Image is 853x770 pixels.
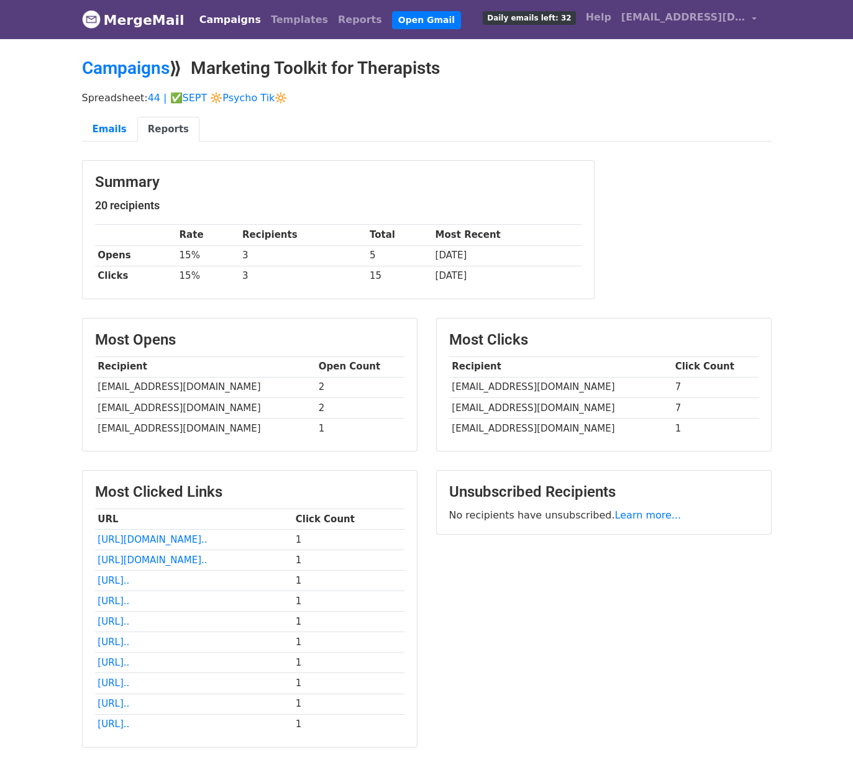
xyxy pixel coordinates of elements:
a: [URL].. [98,575,129,586]
th: Click Count [293,509,404,529]
td: 1 [293,591,404,612]
td: 1 [293,714,404,735]
td: 7 [672,397,759,418]
h3: Most Clicked Links [95,483,404,501]
th: Recipients [239,225,367,245]
td: 1 [293,529,404,550]
td: 15 [367,266,432,286]
span: [EMAIL_ADDRESS][DOMAIN_NAME] [621,10,746,25]
td: 1 [293,673,404,694]
h3: Summary [95,173,582,191]
h3: Most Opens [95,331,404,349]
a: Emails [82,117,137,142]
td: 1 [293,550,404,570]
td: 1 [316,418,404,438]
h3: Unsubscribed Recipients [449,483,759,501]
td: [EMAIL_ADDRESS][DOMAIN_NAME] [449,397,672,418]
span: Daily emails left: 32 [483,11,575,25]
a: Reports [333,7,387,32]
th: Click Count [672,356,759,377]
td: 3 [239,266,367,286]
th: Rate [176,225,240,245]
td: 1 [293,694,404,714]
h2: ⟫ Marketing Toolkit for Therapists [82,58,772,79]
td: [EMAIL_ADDRESS][DOMAIN_NAME] [449,377,672,397]
a: Daily emails left: 32 [478,5,580,30]
a: [URL].. [98,616,129,627]
a: Campaigns [82,58,170,78]
td: 1 [293,632,404,653]
td: 1 [293,653,404,673]
td: [DATE] [432,266,582,286]
a: [URL].. [98,636,129,648]
a: [URL].. [98,677,129,689]
a: Campaigns [194,7,266,32]
td: 1 [293,612,404,632]
td: 1 [293,571,404,591]
th: Total [367,225,432,245]
a: [URL][DOMAIN_NAME].. [98,555,207,566]
td: 15% [176,266,240,286]
a: Open Gmail [392,11,461,29]
td: [DATE] [432,245,582,266]
th: Most Recent [432,225,582,245]
a: [URL][DOMAIN_NAME].. [98,534,207,545]
a: [EMAIL_ADDRESS][DOMAIN_NAME] [616,5,762,34]
td: 5 [367,245,432,266]
th: Open Count [316,356,404,377]
td: [EMAIL_ADDRESS][DOMAIN_NAME] [95,397,316,418]
a: Templates [266,7,333,32]
iframe: Chat Widget [791,710,853,770]
h3: Most Clicks [449,331,759,349]
a: 44 | ✅SEPT 🔆Psycho Tik🔆 [148,92,288,104]
a: Reports [137,117,199,142]
h5: 20 recipients [95,199,582,212]
td: 15% [176,245,240,266]
th: URL [95,509,293,529]
a: [URL].. [98,596,129,607]
img: MergeMail logo [82,10,101,29]
td: 7 [672,377,759,397]
th: Clicks [95,266,176,286]
a: [URL].. [98,698,129,709]
th: Recipient [95,356,316,377]
td: [EMAIL_ADDRESS][DOMAIN_NAME] [95,418,316,438]
a: MergeMail [82,7,185,33]
a: [URL].. [98,718,129,730]
td: [EMAIL_ADDRESS][DOMAIN_NAME] [449,418,672,438]
td: 3 [239,245,367,266]
td: 2 [316,397,404,418]
th: Recipient [449,356,672,377]
th: Opens [95,245,176,266]
a: Help [581,5,616,30]
td: [EMAIL_ADDRESS][DOMAIN_NAME] [95,377,316,397]
td: 1 [672,418,759,438]
td: 2 [316,377,404,397]
a: [URL].. [98,657,129,668]
a: Learn more... [615,509,682,521]
p: No recipients have unsubscribed. [449,509,759,522]
p: Spreadsheet: [82,91,772,104]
